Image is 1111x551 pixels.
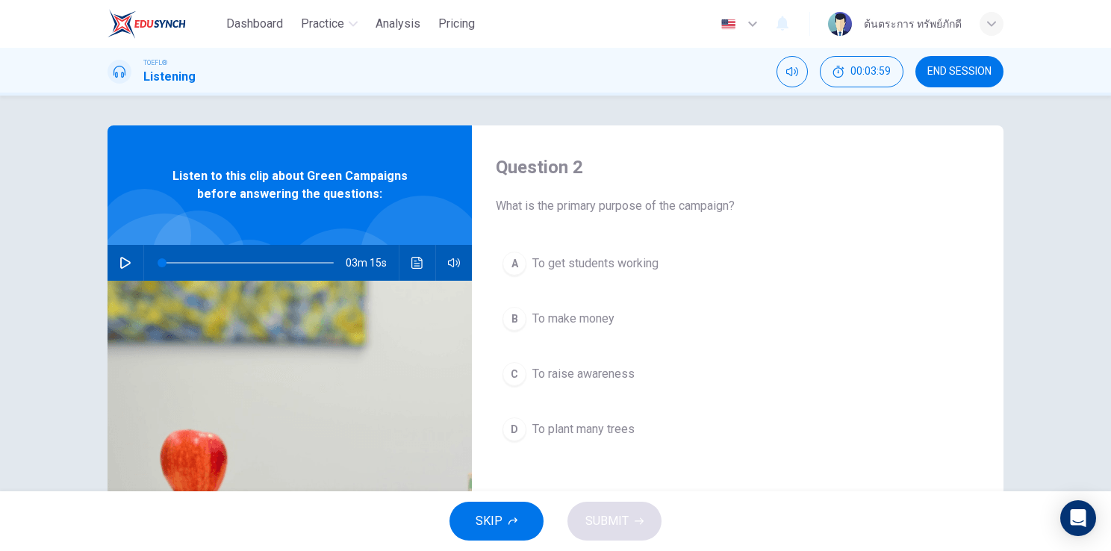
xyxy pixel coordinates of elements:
[496,411,980,448] button: DTo plant many trees
[438,15,475,33] span: Pricing
[108,9,220,39] a: EduSynch logo
[226,15,283,33] span: Dashboard
[301,15,344,33] span: Practice
[777,56,808,87] div: Mute
[449,502,544,541] button: SKIP
[496,300,980,337] button: BTo make money
[370,10,426,37] button: Analysis
[143,68,196,86] h1: Listening
[820,56,903,87] button: 00:03:59
[346,245,399,281] span: 03m 15s
[496,355,980,393] button: CTo raise awareness
[502,307,526,331] div: B
[108,9,186,39] img: EduSynch logo
[820,56,903,87] div: Hide
[532,310,614,328] span: To make money
[496,197,980,215] span: What is the primary purpose of the campaign?
[405,245,429,281] button: Click to see the audio transcription
[496,245,980,282] button: ATo get students working
[295,10,364,37] button: Practice
[1060,500,1096,536] div: Open Intercom Messenger
[476,511,502,532] span: SKIP
[502,362,526,386] div: C
[828,12,852,36] img: Profile picture
[850,66,891,78] span: 00:03:59
[496,155,980,179] h4: Question 2
[864,15,962,33] div: ต้นตระการ ทรัพย์ภักดี
[220,10,289,37] button: Dashboard
[927,66,992,78] span: END SESSION
[502,417,526,441] div: D
[719,19,738,30] img: en
[432,10,481,37] button: Pricing
[532,420,635,438] span: To plant many trees
[532,255,659,273] span: To get students working
[502,252,526,275] div: A
[532,365,635,383] span: To raise awareness
[156,167,423,203] span: Listen to this clip about Green Campaigns before answering the questions:
[143,57,167,68] span: TOEFL®
[915,56,1003,87] button: END SESSION
[376,15,420,33] span: Analysis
